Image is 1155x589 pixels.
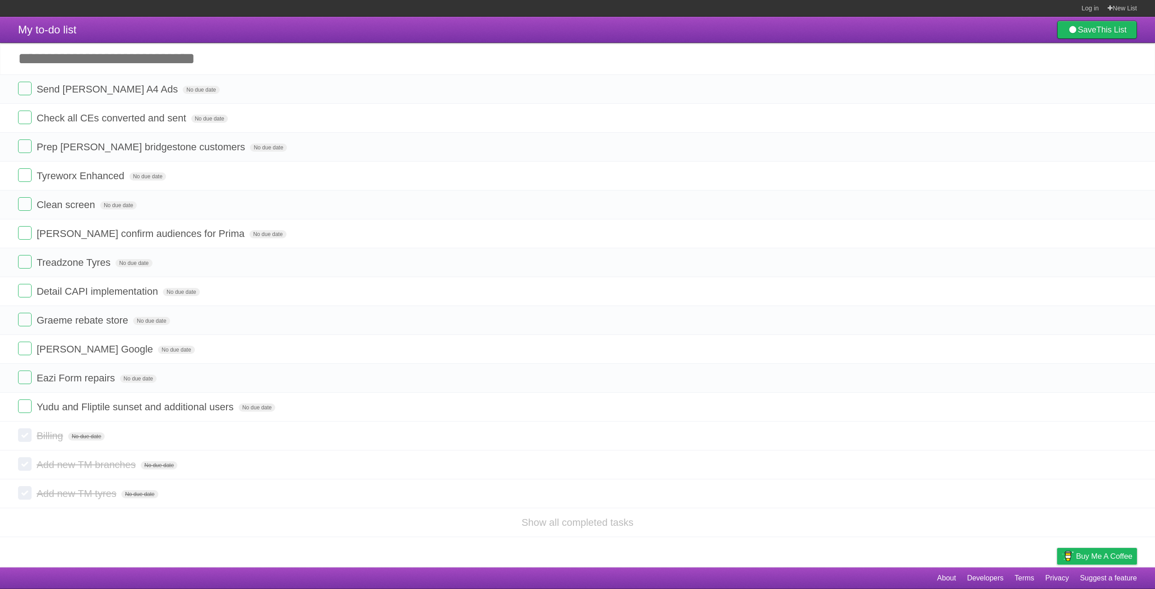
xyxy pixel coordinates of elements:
a: Privacy [1045,570,1069,587]
span: No due date [68,432,105,441]
label: Done [18,139,32,153]
label: Done [18,457,32,471]
label: Done [18,428,32,442]
span: Detail CAPI implementation [37,286,160,297]
span: No due date [115,259,152,267]
label: Done [18,226,32,240]
label: Done [18,284,32,297]
span: Prep [PERSON_NAME] bridgestone customers [37,141,247,153]
a: About [937,570,956,587]
b: This List [1096,25,1127,34]
span: No due date [249,230,286,238]
a: Developers [967,570,1003,587]
span: Add new TM tyres [37,488,119,499]
span: Billing [37,430,65,441]
span: Buy me a coffee [1076,548,1132,564]
span: Check all CEs converted and sent [37,112,188,124]
label: Done [18,399,32,413]
span: No due date [183,86,219,94]
a: Suggest a feature [1080,570,1137,587]
span: No due date [158,346,194,354]
span: No due date [120,375,157,383]
span: No due date [163,288,199,296]
span: Add new TM branches [37,459,138,470]
label: Done [18,342,32,355]
label: Done [18,168,32,182]
a: Show all completed tasks [522,517,633,528]
span: [PERSON_NAME] confirm audiences for Prima [37,228,247,239]
span: Clean screen [37,199,97,210]
label: Done [18,371,32,384]
span: Send [PERSON_NAME] A4 Ads [37,83,180,95]
span: [PERSON_NAME] Google [37,343,155,355]
span: Tyreworx Enhanced [37,170,126,181]
a: SaveThis List [1057,21,1137,39]
a: Terms [1015,570,1035,587]
label: Done [18,111,32,124]
label: Done [18,486,32,500]
span: No due date [141,461,177,469]
span: No due date [239,403,275,412]
span: Graeme rebate store [37,315,130,326]
span: Treadzone Tyres [37,257,113,268]
span: Eazi Form repairs [37,372,117,384]
span: No due date [129,172,166,181]
label: Done [18,255,32,269]
label: Done [18,82,32,95]
span: No due date [191,115,228,123]
span: No due date [100,201,137,209]
span: No due date [133,317,170,325]
span: My to-do list [18,23,76,36]
span: No due date [250,144,286,152]
span: No due date [121,490,158,498]
img: Buy me a coffee [1062,548,1074,564]
label: Done [18,197,32,211]
span: Yudu and Fliptile sunset and additional users [37,401,236,413]
a: Buy me a coffee [1057,548,1137,565]
label: Done [18,313,32,326]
